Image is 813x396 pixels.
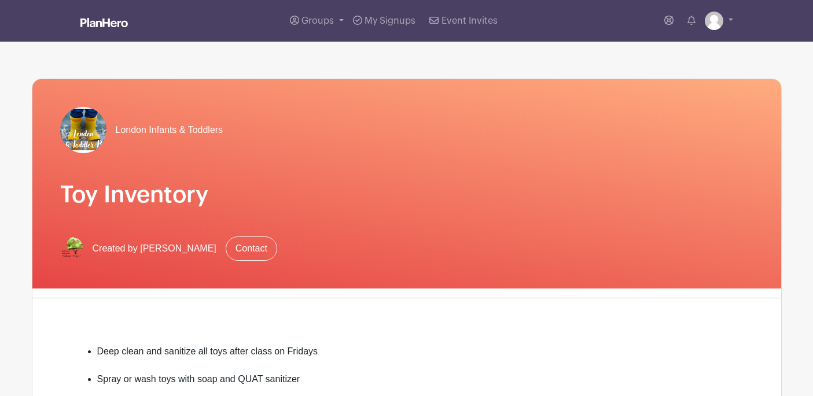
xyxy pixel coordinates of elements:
img: Copy%20of%20Register%20Now%202526%20sandpiper.png [60,107,106,153]
img: IMG_0645.png [60,237,83,260]
span: London Infants & Toddlers [116,123,223,137]
h1: Toy Inventory [60,181,753,209]
img: logo_white-6c42ec7e38ccf1d336a20a19083b03d10ae64f83f12c07503d8b9e83406b4c7d.svg [80,18,128,27]
img: default-ce2991bfa6775e67f084385cd625a349d9dcbb7a52a09fb2fda1e96e2d18dcdb.png [705,12,723,30]
span: Created by [PERSON_NAME] [93,242,216,256]
li: Deep clean and sanitize all toys after class on Fridays [97,345,726,372]
span: My Signups [365,16,415,25]
span: Event Invites [442,16,498,25]
a: Contact [226,236,277,261]
span: Groups [301,16,334,25]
